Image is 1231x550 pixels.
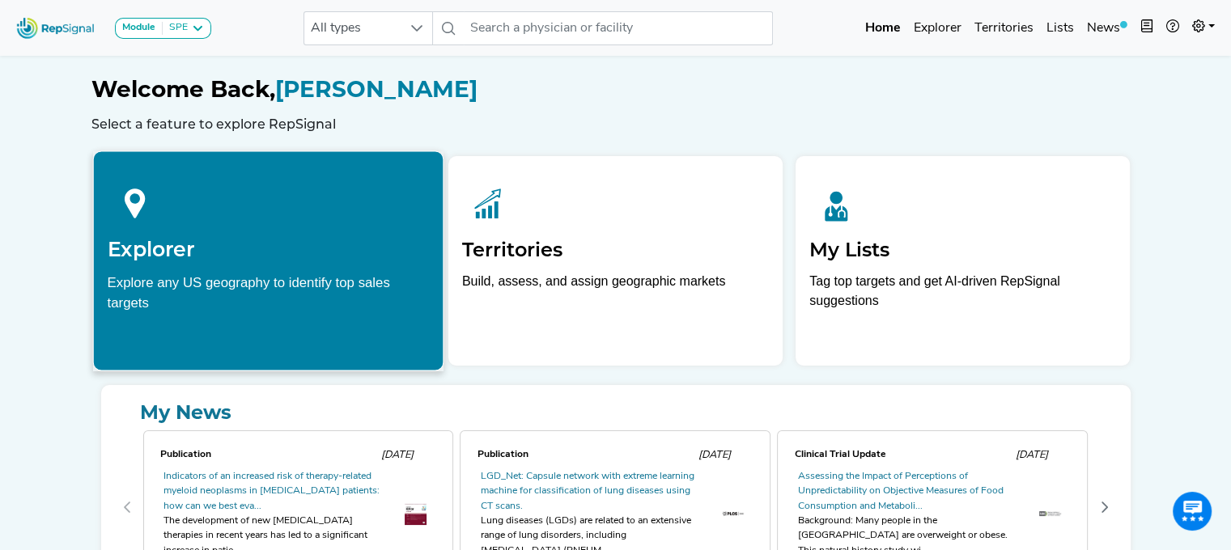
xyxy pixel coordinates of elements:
span: All types [304,12,401,44]
a: Assessing the Impact of Perceptions of Unpredictability on Objective Measures of Food Consumption... [797,472,1003,511]
a: Home [859,12,907,44]
p: Tag top targets and get AI-driven RepSignal suggestions [809,272,1116,319]
span: Clinical Trial Update [794,450,885,459]
span: Publication [160,450,211,459]
h2: Territories [462,239,769,262]
a: ExplorerExplore any US geography to identify top sales targets [92,150,444,370]
a: Indicators of an increased risk of therapy-related myeloid neoplasms in [MEDICAL_DATA] patients: ... [163,472,380,511]
input: Search a physician or facility [464,11,773,45]
a: TerritoriesBuild, assess, and assign geographic markets [448,156,783,366]
h6: Select a feature to explore RepSignal [91,116,1140,132]
a: Explorer [907,12,968,44]
a: My ListsTag top targets and get AI-driven RepSignal suggestions [796,156,1130,366]
a: Lists [1040,12,1080,44]
a: Territories [968,12,1040,44]
span: [DATE] [698,450,730,460]
img: OIP.MBaxDE69J6Hk2nMRfE99XQAAAA [405,503,427,525]
div: Explore any US geography to identify top sales targets [107,272,429,312]
a: News [1080,12,1134,44]
div: SPE [163,22,188,35]
img: OIP.EV72X28H7yS3hynl53RaBgHaBq [1039,511,1061,516]
a: My News [114,398,1118,427]
p: Build, assess, and assign geographic markets [462,272,769,319]
span: [DATE] [1015,450,1047,460]
span: Publication [477,450,528,459]
a: LGD_Net: Capsule network with extreme learning machine for classification of lung diseases using ... [480,472,694,511]
span: [DATE] [380,450,413,460]
img: th [722,508,744,520]
span: Welcome Back, [91,75,275,103]
h2: Explorer [107,237,429,261]
strong: Module [122,23,155,32]
button: Next Page [1092,494,1118,520]
h1: [PERSON_NAME] [91,76,1140,104]
button: Intel Book [1134,12,1160,44]
h2: My Lists [809,239,1116,262]
button: ModuleSPE [115,18,211,39]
